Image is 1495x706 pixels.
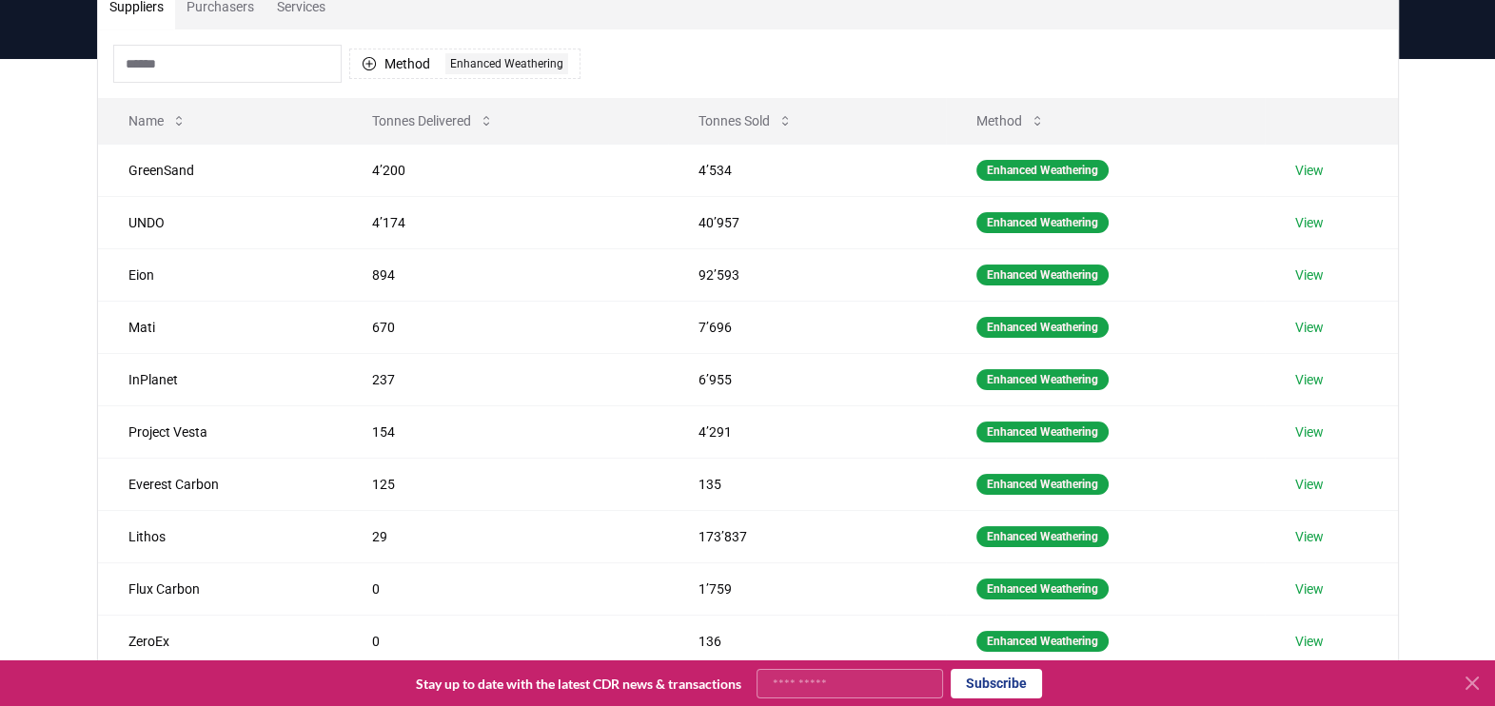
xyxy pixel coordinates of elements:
td: 4’174 [342,196,669,248]
td: InPlanet [98,353,342,405]
td: 173’837 [668,510,946,562]
a: View [1295,632,1324,651]
button: Name [113,102,202,140]
a: View [1295,527,1324,546]
td: 92’593 [668,248,946,301]
a: View [1295,318,1324,337]
td: Everest Carbon [98,458,342,510]
td: 894 [342,248,669,301]
td: 135 [668,458,946,510]
td: Project Vesta [98,405,342,458]
div: Enhanced Weathering [976,579,1109,599]
td: Lithos [98,510,342,562]
div: Enhanced Weathering [976,631,1109,652]
td: 4’291 [668,405,946,458]
a: View [1295,265,1324,284]
td: 4’200 [342,144,669,196]
td: 29 [342,510,669,562]
div: Enhanced Weathering [976,526,1109,547]
a: View [1295,422,1324,441]
button: Tonnes Delivered [357,102,509,140]
div: Enhanced Weathering [976,212,1109,233]
td: 6’955 [668,353,946,405]
td: 0 [342,615,669,667]
td: GreenSand [98,144,342,196]
button: Method [961,102,1060,140]
div: Enhanced Weathering [976,317,1109,338]
td: Flux Carbon [98,562,342,615]
a: View [1295,213,1324,232]
td: 670 [342,301,669,353]
a: View [1295,579,1324,598]
div: Enhanced Weathering [976,265,1109,285]
td: 1’759 [668,562,946,615]
td: ZeroEx [98,615,342,667]
td: UNDO [98,196,342,248]
td: 40’957 [668,196,946,248]
td: 7’696 [668,301,946,353]
td: 0 [342,562,669,615]
td: 154 [342,405,669,458]
div: Enhanced Weathering [976,160,1109,181]
td: 4’534 [668,144,946,196]
button: MethodEnhanced Weathering [349,49,580,79]
div: Enhanced Weathering [445,53,568,74]
td: Eion [98,248,342,301]
td: 237 [342,353,669,405]
div: Enhanced Weathering [976,422,1109,442]
td: 125 [342,458,669,510]
a: View [1295,370,1324,389]
a: View [1295,161,1324,180]
td: Mati [98,301,342,353]
div: Enhanced Weathering [976,474,1109,495]
div: Enhanced Weathering [976,369,1109,390]
a: View [1295,475,1324,494]
td: 136 [668,615,946,667]
button: Tonnes Sold [683,102,808,140]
